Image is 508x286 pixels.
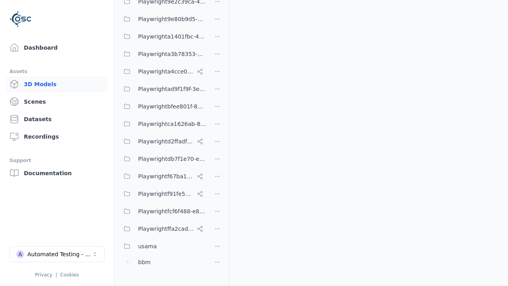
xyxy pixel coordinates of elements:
[119,238,206,254] button: usama
[119,133,206,149] button: Playwrightd2ffadf0-c973-454c-8fcf-dadaeffcb802
[6,40,108,56] a: Dashboard
[119,116,206,132] button: Playwrightca1626ab-8cec-4ddc-b85a-2f9392fe08d1
[119,186,206,202] button: Playwrightf91fe523-dd75-44f3-a953-451f6070cb42
[119,203,206,219] button: Playwrightfcf6f488-e8f0-4e07-b87c-73e476ed8361
[138,102,206,111] span: Playwrightbfee801f-8be1-42a6-b774-94c49e43b650
[119,64,206,79] button: Playwrighta4cce06a-a8e6-4c0d-bfc1-93e8d78d750a
[138,242,157,251] span: usama
[119,254,206,270] button: bbm
[138,207,206,216] span: Playwrightfcf6f488-e8f0-4e07-b87c-73e476ed8361
[6,129,108,145] a: Recordings
[119,81,206,97] button: Playwrightad9f1f9f-3e6a-4231-8f19-c506bf64a382
[6,165,108,181] a: Documentation
[10,67,104,76] div: Assets
[119,11,206,27] button: Playwright9e80b9d5-ab0b-4e8f-a3de-da46b25b8298
[138,137,194,146] span: Playwrightd2ffadf0-c973-454c-8fcf-dadaeffcb802
[119,221,206,237] button: Playwrightffa2cad8-0214-4c2f-a758-8e9593c5a37e
[138,84,206,94] span: Playwrightad9f1f9f-3e6a-4231-8f19-c506bf64a382
[10,246,105,262] button: Select a workspace
[138,224,194,234] span: Playwrightffa2cad8-0214-4c2f-a758-8e9593c5a37e
[138,154,206,164] span: Playwrightdb7f1e70-e54d-4da7-b38d-464ac70cc2ba
[119,29,206,44] button: Playwrighta1401fbc-43d7-48dd-a309-be935d99d708
[138,257,150,267] span: bbm
[119,151,206,167] button: Playwrightdb7f1e70-e54d-4da7-b38d-464ac70cc2ba
[119,99,206,114] button: Playwrightbfee801f-8be1-42a6-b774-94c49e43b650
[35,272,52,278] a: Privacy
[138,172,194,181] span: Playwrightf67ba199-386a-42d1-aebc-3b37e79c7296
[56,272,57,278] span: |
[10,156,104,165] div: Support
[138,14,206,24] span: Playwright9e80b9d5-ab0b-4e8f-a3de-da46b25b8298
[27,250,92,258] div: Automated Testing - Playwright
[138,32,206,41] span: Playwrighta1401fbc-43d7-48dd-a309-be935d99d708
[16,250,24,258] div: A
[6,94,108,110] a: Scenes
[119,168,206,184] button: Playwrightf67ba199-386a-42d1-aebc-3b37e79c7296
[60,272,79,278] a: Cookies
[10,8,32,30] img: Logo
[119,46,206,62] button: Playwrighta3b78353-5999-46c5-9eab-70007203469a
[6,111,108,127] a: Datasets
[138,189,194,199] span: Playwrightf91fe523-dd75-44f3-a953-451f6070cb42
[138,49,206,59] span: Playwrighta3b78353-5999-46c5-9eab-70007203469a
[6,76,108,92] a: 3D Models
[138,119,206,129] span: Playwrightca1626ab-8cec-4ddc-b85a-2f9392fe08d1
[138,67,194,76] span: Playwrighta4cce06a-a8e6-4c0d-bfc1-93e8d78d750a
